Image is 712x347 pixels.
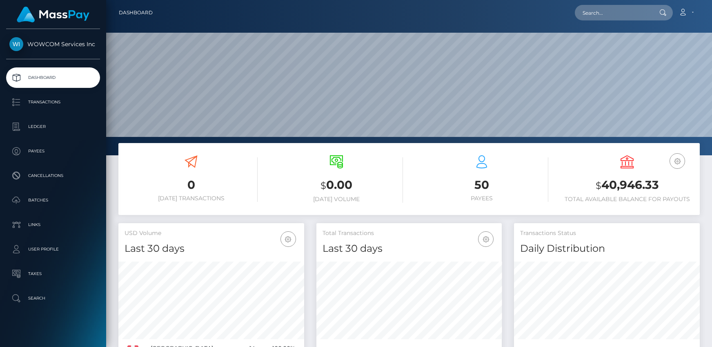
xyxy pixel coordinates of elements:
[125,195,258,202] h6: [DATE] Transactions
[9,145,97,157] p: Payees
[6,288,100,309] a: Search
[9,96,97,108] p: Transactions
[17,7,89,22] img: MassPay Logo
[320,180,326,191] small: $
[9,121,97,133] p: Ledger
[6,190,100,210] a: Batches
[9,170,97,182] p: Cancellations
[270,196,403,203] h6: [DATE] Volume
[6,239,100,260] a: User Profile
[6,141,100,161] a: Payees
[6,166,100,186] a: Cancellations
[323,229,496,237] h5: Total Transactions
[125,242,298,256] h4: Last 30 days
[9,72,97,84] p: Dashboard
[270,177,403,194] h3: 0.00
[9,243,97,255] p: User Profile
[596,180,601,191] small: $
[561,196,694,203] h6: Total Available Balance for Payouts
[6,215,100,235] a: Links
[9,194,97,206] p: Batches
[561,177,694,194] h3: 40,946.33
[6,264,100,284] a: Taxes
[6,116,100,137] a: Ledger
[520,229,694,237] h5: Transactions Status
[9,268,97,280] p: Taxes
[6,40,100,48] span: WOWCOM Services Inc
[9,292,97,304] p: Search
[575,5,652,20] input: Search...
[9,219,97,231] p: Links
[125,177,258,193] h3: 0
[323,242,496,256] h4: Last 30 days
[119,4,153,21] a: Dashboard
[415,195,548,202] h6: Payees
[125,229,298,237] h5: USD Volume
[415,177,548,193] h3: 50
[6,92,100,112] a: Transactions
[6,67,100,88] a: Dashboard
[9,37,23,51] img: WOWCOM Services Inc
[520,242,694,256] h4: Daily Distribution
